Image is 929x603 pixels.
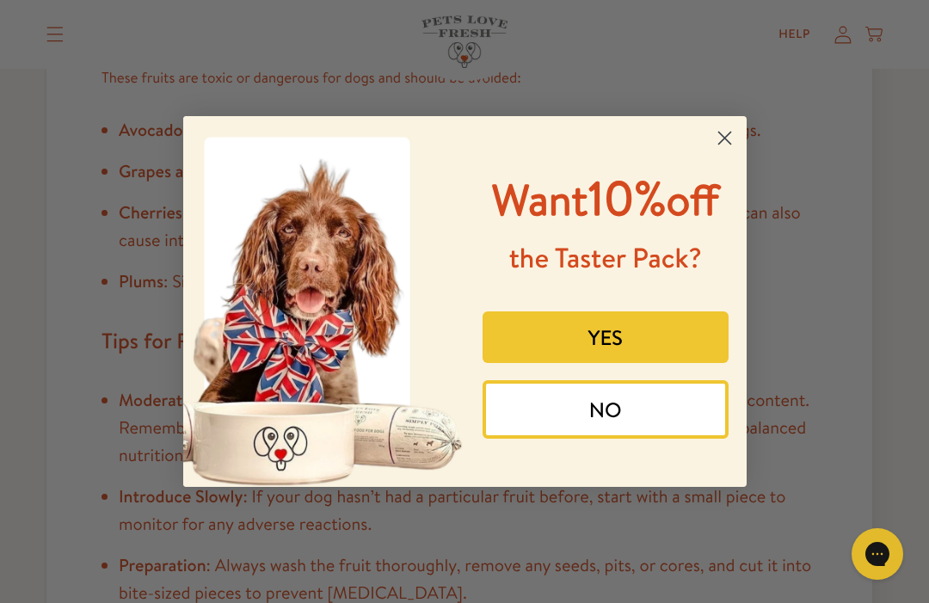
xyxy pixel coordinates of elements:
button: Close dialog [710,123,740,153]
button: NO [483,380,729,439]
img: 8afefe80-1ef6-417a-b86b-9520c2248d41.jpeg [183,116,465,487]
button: YES [483,311,729,363]
span: Want [492,170,588,230]
span: off [666,170,719,230]
span: the Taster Pack? [509,239,702,277]
span: 10% [492,164,720,231]
iframe: Gorgias live chat messenger [843,522,912,586]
